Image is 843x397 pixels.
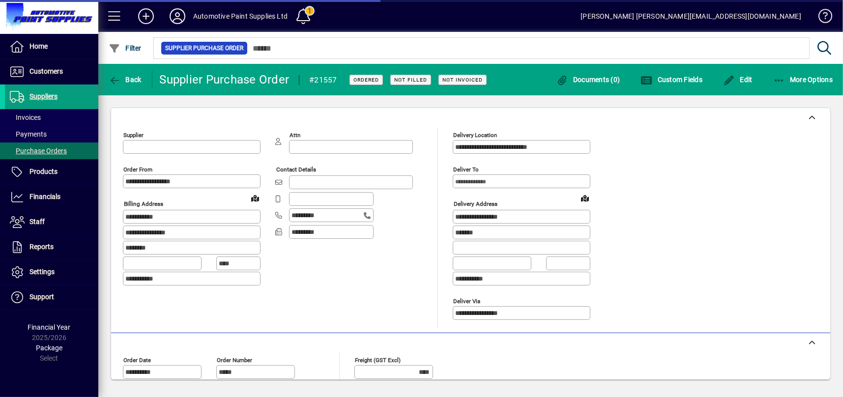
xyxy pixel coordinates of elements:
[5,185,98,209] a: Financials
[10,130,47,138] span: Payments
[5,142,98,159] a: Purchase Orders
[165,43,243,53] span: Supplier Purchase Order
[355,356,401,363] mat-label: Freight (GST excl)
[162,7,193,25] button: Profile
[5,160,98,184] a: Products
[309,72,337,88] div: #21557
[394,77,427,83] span: Not Filled
[109,44,142,52] span: Filter
[638,71,705,88] button: Custom Fields
[453,166,479,173] mat-label: Deliver To
[5,260,98,284] a: Settings
[36,344,62,352] span: Package
[217,356,252,363] mat-label: Order number
[290,132,300,139] mat-label: Attn
[771,71,836,88] button: More Options
[28,323,71,331] span: Financial Year
[10,113,41,121] span: Invoices
[577,190,593,206] a: View on map
[721,71,755,88] button: Edit
[5,109,98,126] a: Invoices
[29,293,54,301] span: Support
[811,2,831,34] a: Knowledge Base
[5,235,98,259] a: Reports
[29,218,45,226] span: Staff
[556,76,620,84] span: Documents (0)
[5,34,98,59] a: Home
[773,76,833,84] span: More Options
[29,168,58,175] span: Products
[98,71,152,88] app-page-header-button: Back
[10,147,67,155] span: Purchase Orders
[29,92,58,100] span: Suppliers
[160,72,290,87] div: Supplier Purchase Order
[29,42,48,50] span: Home
[130,7,162,25] button: Add
[123,132,144,139] mat-label: Supplier
[5,285,98,310] a: Support
[5,59,98,84] a: Customers
[453,132,497,139] mat-label: Delivery Location
[723,76,753,84] span: Edit
[247,190,263,206] a: View on map
[581,8,801,24] div: [PERSON_NAME] [PERSON_NAME][EMAIL_ADDRESS][DOMAIN_NAME]
[123,356,151,363] mat-label: Order date
[442,77,483,83] span: Not Invoiced
[5,210,98,234] a: Staff
[106,39,144,57] button: Filter
[453,297,480,304] mat-label: Deliver via
[106,71,144,88] button: Back
[193,8,288,24] div: Automotive Paint Supplies Ltd
[5,126,98,142] a: Payments
[29,193,60,200] span: Financials
[640,76,702,84] span: Custom Fields
[29,268,55,276] span: Settings
[554,71,623,88] button: Documents (0)
[123,166,152,173] mat-label: Order from
[29,67,63,75] span: Customers
[353,77,379,83] span: Ordered
[29,243,54,251] span: Reports
[109,76,142,84] span: Back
